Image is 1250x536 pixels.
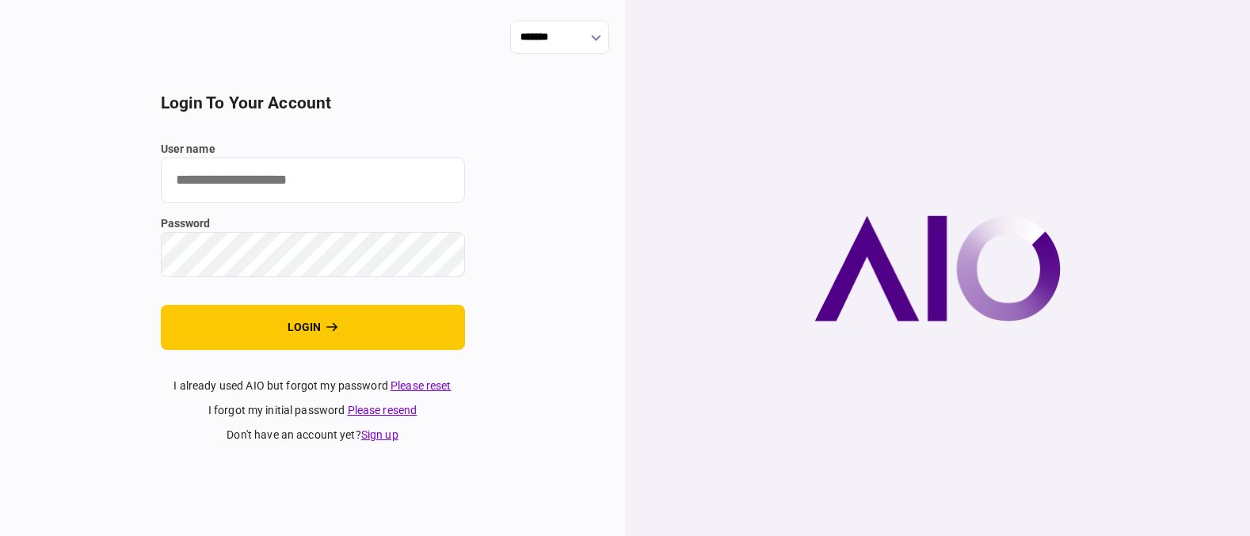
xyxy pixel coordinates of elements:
[161,427,465,443] div: don't have an account yet ?
[161,141,465,158] label: user name
[161,378,465,394] div: I already used AIO but forgot my password
[361,428,398,441] a: Sign up
[161,305,465,350] button: login
[161,402,465,419] div: I forgot my initial password
[161,232,465,277] input: password
[391,379,452,392] a: Please reset
[161,93,465,113] h2: login to your account
[510,21,609,54] input: show language options
[814,215,1061,321] img: AIO company logo
[161,158,465,203] input: user name
[161,215,465,232] label: password
[348,404,417,416] a: Please resend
